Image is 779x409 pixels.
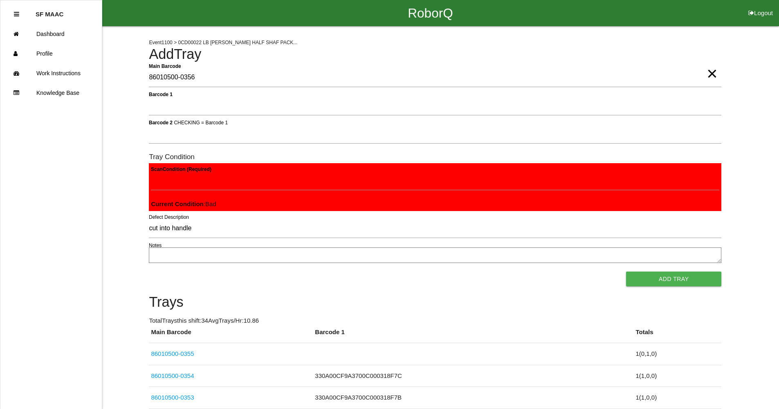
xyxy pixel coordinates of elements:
[149,242,162,249] label: Notes
[633,365,721,387] td: 1 ( 1 , 0 , 0 )
[149,294,721,310] h4: Trays
[149,328,313,343] th: Main Barcode
[633,328,721,343] th: Totals
[313,365,633,387] td: 330A00CF9A3700C000318F7C
[149,47,721,62] h4: Add Tray
[149,316,721,326] p: Total Trays this shift: 34 Avg Trays /Hr: 10.86
[313,387,633,409] td: 330A00CF9A3700C000318F7B
[633,343,721,365] td: 1 ( 0 , 1 , 0 )
[0,44,102,63] a: Profile
[151,394,194,401] a: 86010500-0353
[151,372,194,379] a: 86010500-0354
[633,387,721,409] td: 1 ( 1 , 0 , 0 )
[149,153,721,161] h6: Tray Condition
[0,24,102,44] a: Dashboard
[149,63,181,69] b: Main Barcode
[14,4,19,24] div: Close
[36,4,63,18] p: SF MAAC
[151,200,203,207] b: Current Condition
[151,166,211,172] b: Scan Condition (Required)
[626,272,721,286] button: Add Tray
[174,119,228,125] span: CHECKING = Barcode 1
[149,68,721,87] input: Required
[707,57,717,74] span: Clear Input
[0,83,102,103] a: Knowledge Base
[0,63,102,83] a: Work Instructions
[149,91,173,97] b: Barcode 1
[151,200,216,207] span: : Bad
[313,328,633,343] th: Barcode 1
[151,350,194,357] a: 86010500-0355
[149,119,173,125] b: Barcode 2
[149,40,297,45] span: Event 1100 > 0CD00022 LB [PERSON_NAME] HALF SHAF PACK...
[149,213,189,221] label: Defect Description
